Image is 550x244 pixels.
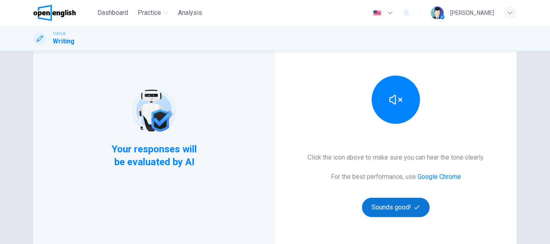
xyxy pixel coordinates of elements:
[33,5,94,21] a: OpenEnglish logo
[105,143,203,168] span: Your responses will be evaluated by AI
[331,172,461,182] h6: For the best performance, use
[308,153,484,162] h6: Click the icon above to make sure you can hear the tone clearly.
[372,10,382,16] img: en
[450,8,494,18] div: [PERSON_NAME]
[128,85,180,136] img: robot icon
[178,8,202,18] span: Analysis
[134,6,172,20] button: Practice
[94,6,131,20] button: Dashboard
[418,173,461,180] a: Google Chrome
[175,6,205,20] button: Analysis
[138,8,161,18] span: Practice
[362,198,430,217] button: Sounds good!
[97,8,128,18] span: Dashboard
[33,5,76,21] img: OpenEnglish logo
[431,6,444,19] img: Profile picture
[53,31,66,37] span: TOEFL®
[53,37,74,46] h1: Writing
